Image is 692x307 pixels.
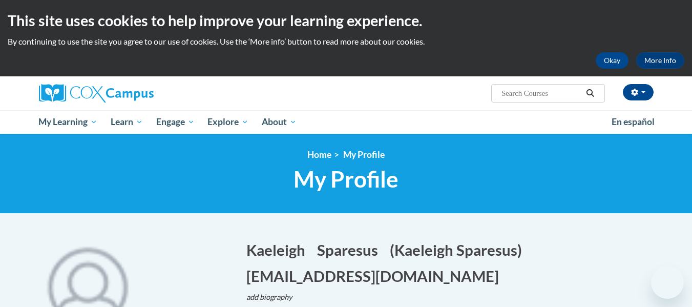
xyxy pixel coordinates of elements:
button: Edit biography [246,292,301,303]
div: Main menu [24,110,669,134]
button: Search [582,87,598,99]
button: Edit screen name [390,239,529,260]
span: My Learning [38,116,97,128]
a: Home [307,149,331,160]
a: En español [605,111,661,133]
span: My Profile [343,149,385,160]
a: Engage [150,110,201,134]
span: En español [612,116,655,127]
button: Edit email address [246,265,506,286]
i: add biography [246,293,292,301]
a: Learn [104,110,150,134]
button: Edit first name [246,239,312,260]
span: Learn [111,116,143,128]
img: Cox Campus [39,84,154,103]
a: My Learning [32,110,104,134]
input: Search Courses [500,87,582,99]
span: Explore [207,116,248,128]
span: Engage [156,116,195,128]
button: Edit last name [317,239,385,260]
button: Account Settings [623,84,654,100]
p: By continuing to use the site you agree to our use of cookies. Use the ‘More info’ button to read... [8,36,684,47]
a: Explore [201,110,255,134]
h2: This site uses cookies to help improve your learning experience. [8,10,684,31]
button: Okay [596,52,628,69]
a: About [255,110,303,134]
span: My Profile [293,166,399,193]
span: About [262,116,297,128]
a: More Info [636,52,684,69]
iframe: Button to launch messaging window [651,266,684,299]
